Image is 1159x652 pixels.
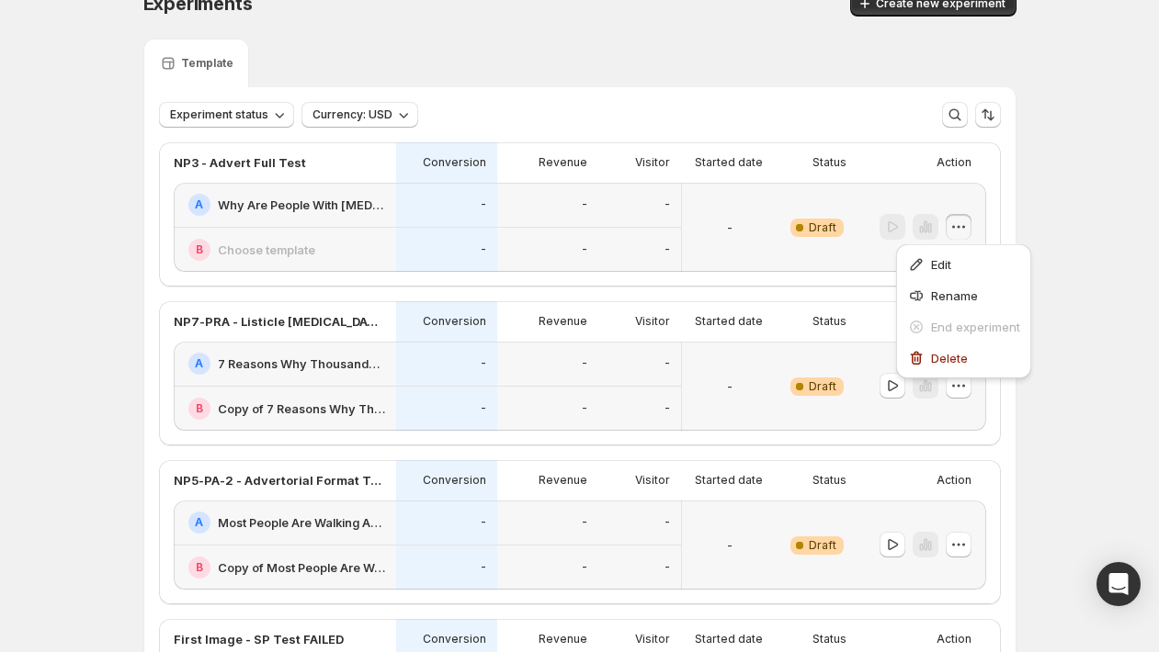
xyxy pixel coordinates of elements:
span: Rename [931,288,978,303]
button: Experiment status [159,102,294,128]
p: Visitor [635,473,670,488]
p: - [665,401,670,416]
p: - [481,356,486,371]
p: Revenue [539,314,587,329]
p: Action [937,473,972,488]
button: End experiment [902,312,1026,342]
h2: A [195,515,203,530]
p: - [665,560,670,575]
span: End experiment [931,320,1020,334]
span: Draft [809,220,836,235]
p: - [665,356,670,371]
h2: 7 Reasons Why Thousands Are Choosing Thera Pillow for [MEDICAL_DATA] Relief (PR.A) [218,354,385,373]
p: - [481,401,486,416]
p: First Image - SP Test FAILED [174,630,344,648]
div: Open Intercom Messenger [1097,562,1141,606]
p: - [481,560,486,575]
p: - [582,197,587,212]
p: - [481,242,486,257]
span: Delete [931,351,968,365]
h2: A [195,356,203,371]
p: Started date [695,632,763,646]
p: Conversion [423,632,486,646]
p: Visitor [635,155,670,170]
p: NP3 - Advert Full Test [174,153,306,172]
button: Delete [902,343,1026,373]
p: Visitor [635,632,670,646]
p: Conversion [423,314,486,329]
h2: Choose template [218,241,315,259]
p: - [727,377,733,396]
p: - [582,356,587,371]
h2: B [196,242,203,257]
span: Experiment status [170,107,268,122]
p: - [665,242,670,257]
p: NP7-PRA - Listicle [MEDICAL_DATA] [174,312,385,331]
button: Edit [902,250,1026,279]
p: Status [812,314,847,329]
p: Status [812,473,847,488]
p: Visitor [635,314,670,329]
p: - [727,219,733,237]
p: Template [181,56,233,71]
p: Action [937,632,972,646]
button: Rename [902,281,1026,310]
span: Edit [931,257,951,272]
p: Revenue [539,632,587,646]
p: Revenue [539,155,587,170]
h2: Why Are People With [MEDICAL_DATA] Ditching Painkillers (SA -> [GEOGRAPHIC_DATA]) [218,196,385,214]
p: Conversion [423,473,486,488]
p: - [582,560,587,575]
p: - [665,197,670,212]
p: Started date [695,155,763,170]
span: Draft [809,379,836,394]
span: Draft [809,538,836,553]
p: - [582,242,587,257]
p: - [481,197,486,212]
h2: Most People Are Walking Around With 20–30 Extra Pounds on Their Necks 2 (PA) [218,513,385,532]
span: Currency: USD [312,107,392,122]
p: Revenue [539,473,587,488]
p: - [582,515,587,530]
button: Sort the results [975,102,1001,128]
h2: Copy of 7 Reasons Why Thousands Are Choosing Thera Pillow for [MEDICAL_DATA] Relief (PR.A) [218,399,385,418]
p: NP5-PA-2 - Advertorial Format Test [174,471,385,489]
button: Currency: USD [301,102,418,128]
p: Status [812,155,847,170]
p: Status [812,632,847,646]
p: - [582,401,587,416]
h2: B [196,401,203,416]
p: Conversion [423,155,486,170]
p: - [727,536,733,555]
h2: Copy of Most People Are Walking Around With 20–30 Extra Pounds on Their Necks 2 (PA) [218,558,385,577]
p: Started date [695,314,763,329]
p: Started date [695,473,763,488]
p: - [665,515,670,530]
h2: A [195,197,203,212]
p: Action [937,155,972,170]
p: - [481,515,486,530]
h2: B [196,560,203,575]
